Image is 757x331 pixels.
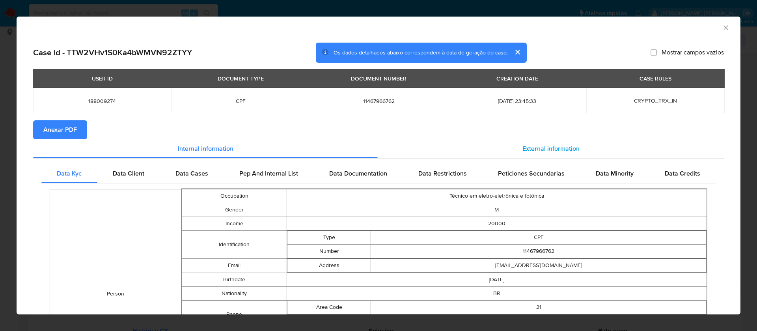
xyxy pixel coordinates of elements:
span: External information [522,144,580,153]
span: [DATE] 23:45:33 [457,97,577,105]
span: Data Cases [175,169,208,178]
td: Phone [182,300,287,328]
td: Address [287,258,371,272]
td: [EMAIL_ADDRESS][DOMAIN_NAME] [371,258,707,272]
div: Detailed internal info [41,164,716,183]
span: 188009274 [43,97,162,105]
td: Birthdate [182,273,287,286]
td: Area Code [287,300,371,314]
button: cerrar [508,43,527,62]
td: Gender [182,203,287,217]
td: 11467966762 [371,244,707,258]
span: CRYPTO_TRX_IN [634,97,677,105]
span: Internal information [178,144,233,153]
span: Peticiones Secundarias [498,169,565,178]
h2: Case Id - TTW2VHv1S0Ka4bWMVN92ZTYY [33,47,192,58]
td: 21 [371,300,707,314]
div: USER ID [87,72,117,85]
td: Identification [182,230,287,258]
span: Data Minority [596,169,634,178]
td: CPF [371,230,707,244]
td: Number [287,244,371,258]
span: CPF [181,97,300,105]
td: 981673762 [371,314,707,328]
span: Data Restrictions [418,169,467,178]
span: 11467966762 [319,97,439,105]
span: Data Documentation [329,169,387,178]
div: closure-recommendation-modal [17,17,740,314]
span: Anexar PDF [43,121,77,138]
div: DOCUMENT NUMBER [346,72,411,85]
div: CREATION DATE [492,72,543,85]
span: Pep And Internal List [239,169,298,178]
button: Fechar a janela [722,24,729,31]
span: Data Kyc [57,169,82,178]
td: Email [182,258,287,273]
td: Nationality [182,286,287,300]
td: [DATE] [287,273,707,286]
div: Detailed info [33,139,724,158]
td: 20000 [287,217,707,230]
td: BR [287,286,707,300]
div: DOCUMENT TYPE [213,72,268,85]
td: Occupation [182,189,287,203]
span: Mostrar campos vazios [662,49,724,56]
input: Mostrar campos vazios [651,49,657,56]
td: Type [287,230,371,244]
button: Anexar PDF [33,120,87,139]
td: Técnico em eletro-eletrônica e fotônica [287,189,707,203]
span: Data Credits [665,169,700,178]
td: M [287,203,707,217]
div: CASE RULES [635,72,676,85]
span: Os dados detalhados abaixo correspondem à data de geração do caso. [334,49,508,56]
td: Income [182,217,287,230]
span: Data Client [113,169,144,178]
td: Number [287,314,371,328]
